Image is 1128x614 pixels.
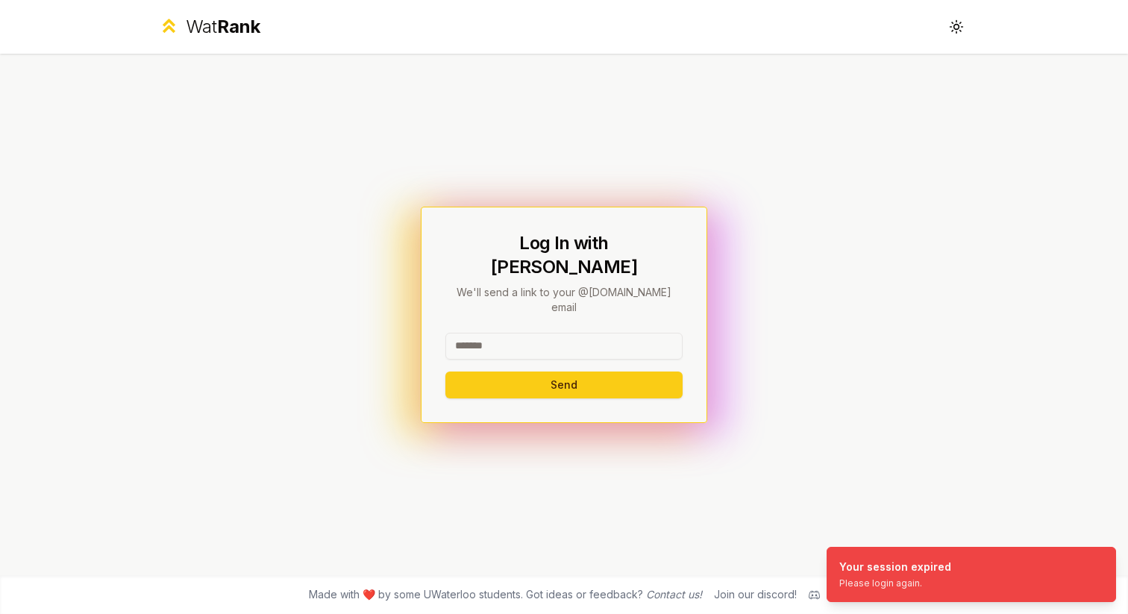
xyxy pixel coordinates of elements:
[309,587,702,602] span: Made with ❤️ by some UWaterloo students. Got ideas or feedback?
[217,16,260,37] span: Rank
[646,588,702,601] a: Contact us!
[158,15,260,39] a: WatRank
[445,231,683,279] h1: Log In with [PERSON_NAME]
[445,372,683,398] button: Send
[714,587,797,602] div: Join our discord!
[839,560,951,574] div: Your session expired
[839,577,951,589] div: Please login again.
[186,15,260,39] div: Wat
[445,285,683,315] p: We'll send a link to your @[DOMAIN_NAME] email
